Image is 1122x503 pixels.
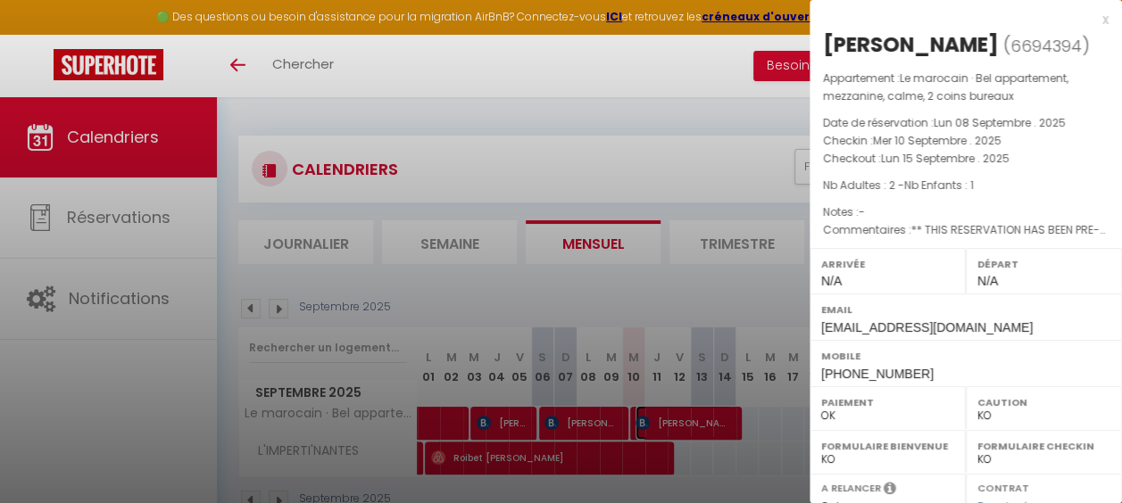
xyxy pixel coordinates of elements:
[1010,35,1082,57] span: 6694394
[821,481,881,496] label: A relancer
[14,7,68,61] button: Ouvrir le widget de chat LiveChat
[823,177,974,193] span: Nb Adultes : 2 -
[821,301,1110,318] label: Email
[881,151,1010,166] span: Lun 15 Septembre . 2025
[977,255,1110,273] label: Départ
[873,133,1001,148] span: Mer 10 Septembre . 2025
[810,9,1109,30] div: x
[977,481,1029,492] label: Contrat
[823,132,1109,150] p: Checkin :
[821,347,1110,365] label: Mobile
[859,204,865,219] span: -
[977,437,1110,455] label: Formulaire Checkin
[823,70,1109,105] p: Appartement :
[823,114,1109,132] p: Date de réservation :
[821,393,954,411] label: Paiement
[977,393,1110,411] label: Caution
[823,70,1068,103] span: Le marocain · Bel appartement, mezzanine, calme, 2 coins bureaux
[823,150,1109,168] p: Checkout :
[823,30,999,59] div: [PERSON_NAME]
[821,255,954,273] label: Arrivée
[821,274,842,288] span: N/A
[904,177,974,193] span: Nb Enfants : 1
[821,437,954,455] label: Formulaire Bienvenue
[1003,33,1090,58] span: ( )
[934,115,1066,130] span: Lun 08 Septembre . 2025
[821,320,1033,334] span: [EMAIL_ADDRESS][DOMAIN_NAME]
[823,221,1109,239] p: Commentaires :
[823,203,1109,221] p: Notes :
[884,481,896,500] i: Sélectionner OUI si vous souhaiter envoyer les séquences de messages post-checkout
[821,367,934,381] span: [PHONE_NUMBER]
[977,274,998,288] span: N/A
